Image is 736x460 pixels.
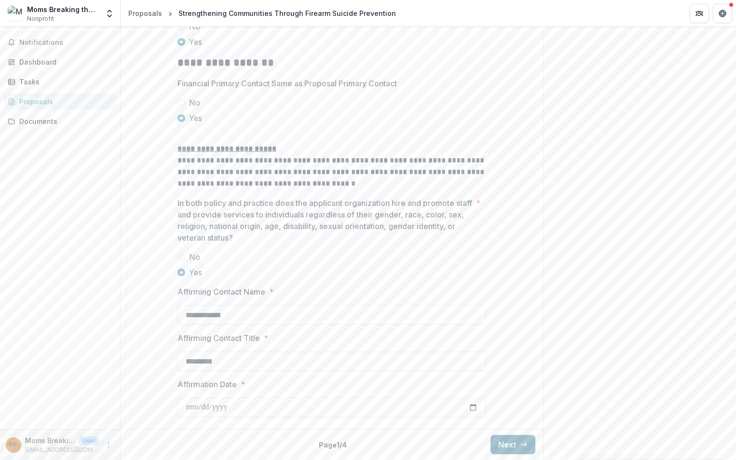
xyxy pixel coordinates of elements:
[27,14,54,23] span: Nonprofit
[4,35,116,50] button: Notifications
[9,442,18,448] div: Moms Breaking the Silence Foundation
[177,379,237,390] p: Affirmation Date
[4,74,116,90] a: Tasks
[103,4,116,23] button: Open entity switcher
[319,440,347,450] p: Page 1 / 4
[19,57,109,67] div: Dashboard
[4,94,116,109] a: Proposals
[177,197,472,244] p: In both policy and practice does the applicant organization hire and promote staff and provide se...
[177,78,397,89] p: Financial Primary Contact Same as Proposal Primary Contact
[19,77,109,87] div: Tasks
[177,286,265,298] p: Affirming Contact Name
[19,39,112,47] span: Notifications
[4,54,116,70] a: Dashboard
[25,435,75,446] p: Moms Breaking the Silence Foundation
[19,96,109,107] div: Proposals
[491,435,535,454] button: Next
[177,332,260,344] p: Affirming Contact Title
[79,436,99,445] p: User
[27,4,99,14] div: Moms Breaking the Silence
[128,8,162,18] div: Proposals
[124,6,166,20] a: Proposals
[189,267,202,278] span: Yes
[124,6,400,20] nav: breadcrumb
[178,8,396,18] div: Strengthening Communities Through Firearm Suicide Prevention
[19,116,109,126] div: Documents
[690,4,709,23] button: Partners
[4,113,116,129] a: Documents
[103,439,114,451] button: More
[189,97,200,108] span: No
[189,112,202,124] span: Yes
[25,446,99,454] p: [EMAIL_ADDRESS][DOMAIN_NAME]
[189,251,200,263] span: No
[189,36,202,48] span: Yes
[8,6,23,21] img: Moms Breaking the Silence
[713,4,732,23] button: Get Help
